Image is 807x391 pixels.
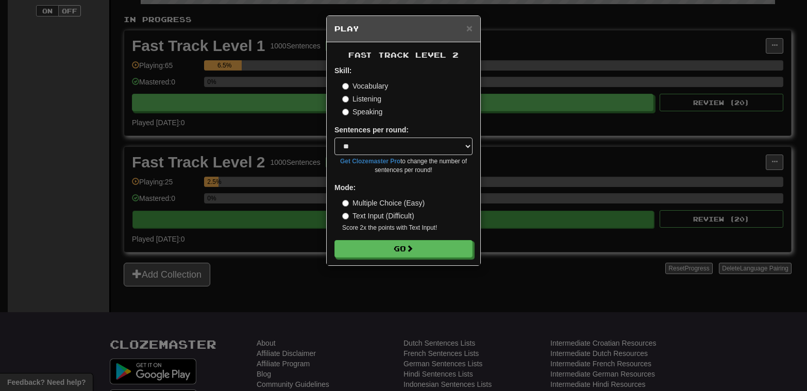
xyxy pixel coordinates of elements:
[342,94,381,104] label: Listening
[342,109,349,115] input: Speaking
[334,24,473,34] h5: Play
[466,22,473,34] span: ×
[342,107,382,117] label: Speaking
[334,125,409,135] label: Sentences per round:
[334,183,356,192] strong: Mode:
[342,213,349,219] input: Text Input (Difficult)
[334,157,473,175] small: to change the number of sentences per round!
[342,211,414,221] label: Text Input (Difficult)
[342,96,349,103] input: Listening
[334,66,351,75] strong: Skill:
[342,224,473,232] small: Score 2x the points with Text Input !
[348,50,459,59] span: Fast Track Level 2
[334,240,473,258] button: Go
[466,23,473,33] button: Close
[342,81,388,91] label: Vocabulary
[340,158,400,165] a: Get Clozemaster Pro
[342,83,349,90] input: Vocabulary
[342,198,425,208] label: Multiple Choice (Easy)
[342,200,349,207] input: Multiple Choice (Easy)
